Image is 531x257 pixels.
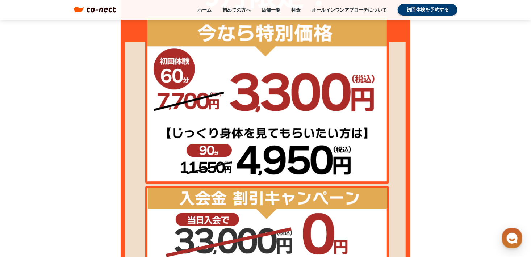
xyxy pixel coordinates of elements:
[262,7,280,13] a: 店舗一覧
[197,7,212,13] a: ホーム
[312,7,387,13] a: オールインワンアプローチについて
[222,7,251,13] a: 初めての方へ
[62,208,79,214] span: チャット
[112,208,121,214] span: 設定
[93,197,139,215] a: 設定
[398,4,457,16] a: 初回体験を予約する
[2,197,48,215] a: ホーム
[291,7,301,13] a: 料金
[18,208,32,214] span: ホーム
[48,197,93,215] a: チャット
